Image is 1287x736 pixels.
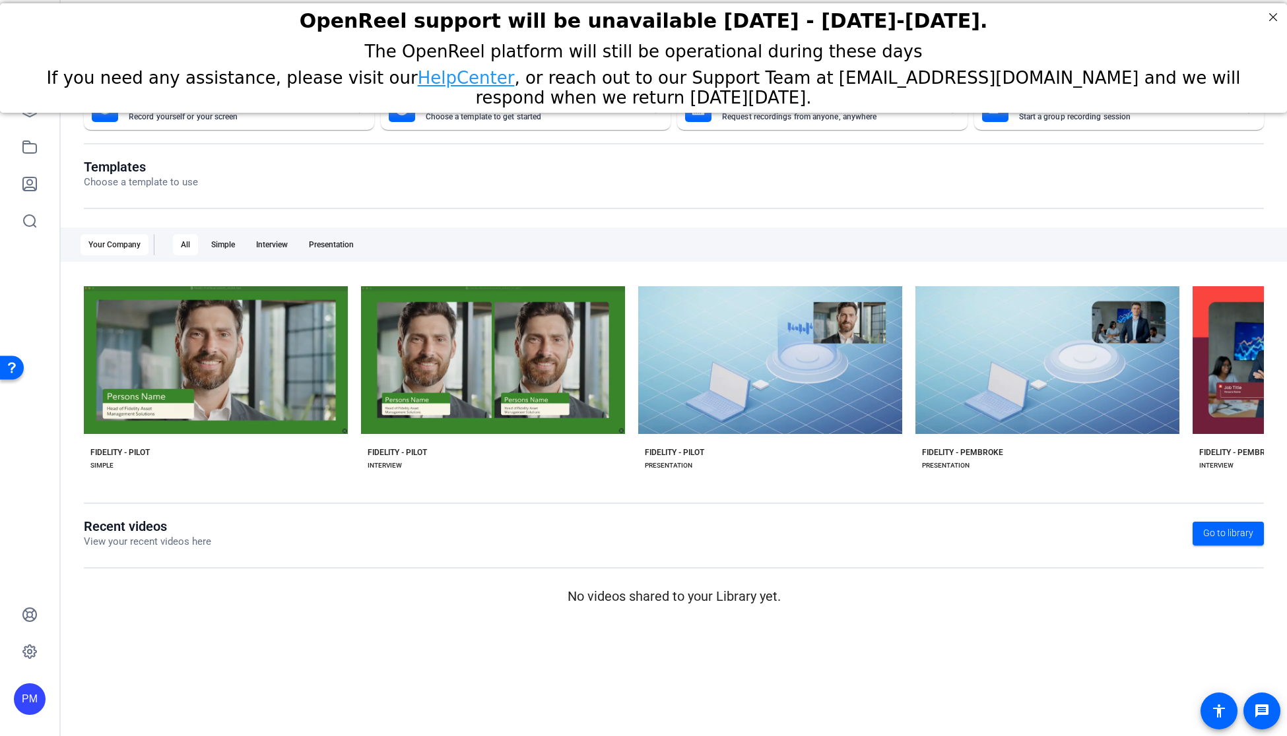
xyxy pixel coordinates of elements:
div: INTERVIEW [1199,460,1234,471]
div: INTERVIEW [368,460,402,471]
div: Your Company [81,234,148,255]
div: PRESENTATION [922,460,970,471]
div: FIDELITY - PILOT [90,447,150,458]
div: SIMPLE [90,460,114,471]
div: Simple [203,234,243,255]
div: Interview [248,234,296,255]
p: No videos shared to your Library yet. [84,586,1264,606]
h2: OpenReel support will be unavailable Thursday - Friday, October 16th-17th. [16,6,1270,29]
mat-card-subtitle: Start a group recording session [1019,113,1236,121]
div: Close Step [1265,5,1282,22]
mat-icon: accessibility [1211,703,1227,719]
a: Go to library [1193,522,1264,545]
div: FIDELITY - PILOT [645,447,704,458]
mat-icon: message [1254,703,1270,719]
span: The OpenReel platform will still be operational during these days [364,38,922,58]
mat-card-subtitle: Choose a template to get started [426,113,642,121]
div: PRESENTATION [645,460,692,471]
h1: Recent videos [84,518,211,534]
p: View your recent videos here [84,534,211,549]
span: Go to library [1203,526,1253,540]
div: FIDELITY - PEMBROKE [922,447,1003,458]
div: All [173,234,198,255]
span: If you need any assistance, please visit our , or reach out to our Support Team at [EMAIL_ADDRESS... [47,65,1241,104]
a: HelpCenter [418,65,515,84]
p: Choose a template to use [84,175,198,190]
div: FIDELITY - PILOT [368,447,427,458]
h1: Templates [84,159,198,175]
div: PM [14,683,46,715]
mat-card-subtitle: Record yourself or your screen [129,113,345,121]
mat-card-subtitle: Request recordings from anyone, anywhere [722,113,939,121]
div: FIDELITY - PEMBROKE [1199,447,1280,458]
div: Presentation [301,234,362,255]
